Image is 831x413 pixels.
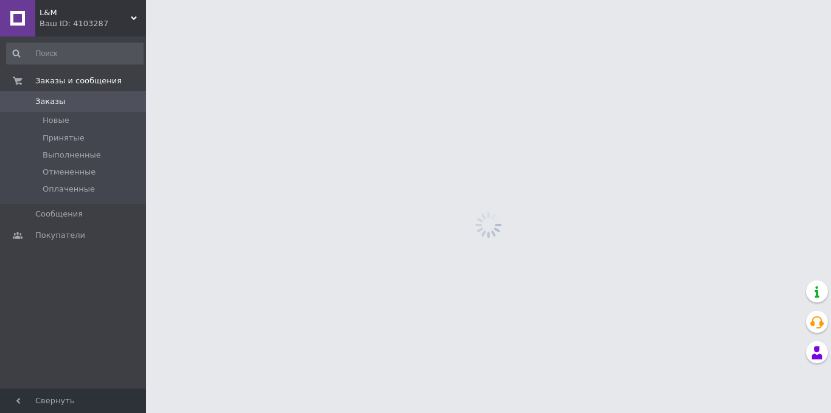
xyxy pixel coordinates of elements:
[43,184,95,195] span: Оплаченные
[40,18,146,29] div: Ваш ID: 4103287
[472,209,505,241] img: spinner_grey-bg-hcd09dd2d8f1a785e3413b09b97f8118e7.gif
[35,230,85,241] span: Покупатели
[35,96,65,107] span: Заказы
[43,167,96,178] span: Отмененные
[35,209,83,220] span: Сообщения
[40,7,131,18] span: L&M
[43,115,69,126] span: Новые
[35,75,122,86] span: Заказы и сообщения
[6,43,144,64] input: Поиск
[43,150,101,161] span: Выполненные
[43,133,85,144] span: Принятые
